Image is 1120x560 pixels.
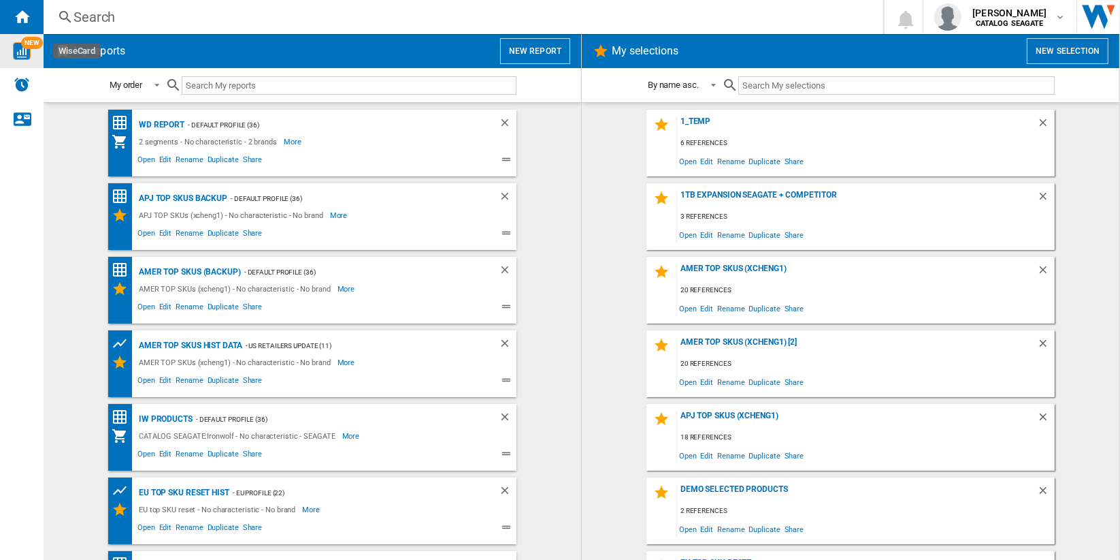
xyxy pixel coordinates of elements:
span: Duplicate [747,446,783,465]
span: More [337,281,357,297]
span: More [302,501,322,518]
div: Delete [499,337,516,354]
div: By name asc. [648,80,699,90]
div: My Assortment [112,134,135,150]
span: Open [135,227,157,243]
span: Rename [715,373,746,391]
span: Duplicate [205,153,241,170]
img: wise-card.svg [13,42,31,60]
div: DEMO SELECTED PRODUCTS [677,484,1037,503]
span: NEW [21,37,43,49]
div: AMER TOP SKUs (xcheng1) [677,264,1037,282]
span: More [337,354,357,371]
div: AMER TOP SKUs (xcheng1) - No characteristic - No brand [135,281,337,297]
div: Delete [1037,116,1055,135]
div: 6 references [677,135,1055,152]
span: Duplicate [747,299,783,317]
span: Share [241,374,265,390]
div: 2 references [677,503,1055,520]
span: Duplicate [205,521,241,538]
span: Duplicate [205,374,241,390]
span: Share [783,299,806,317]
span: Open [135,448,157,464]
button: New selection [1027,38,1108,64]
div: Search [73,7,848,27]
span: Open [677,225,699,244]
div: AMER TOP SKUs (xcheng1) - No characteristic - No brand [135,354,337,371]
span: Open [677,152,699,170]
span: Rename [174,448,205,464]
div: Price Matrix [112,188,135,205]
div: My Selections [112,207,135,223]
div: Price Matrix [112,262,135,279]
div: - Default profile (36) [184,116,472,134]
div: - EU Profile (22) [229,484,472,501]
span: Edit [157,448,174,464]
div: AMER TOP SKUs HIST DATA [135,337,242,354]
span: Duplicate [747,225,783,244]
img: profile.jpg [934,3,961,31]
div: My Selections [112,354,135,371]
span: Rename [174,227,205,243]
span: Duplicate [747,152,783,170]
div: Price Matrix [112,409,135,426]
span: Edit [157,521,174,538]
div: 20 references [677,282,1055,299]
span: Open [677,299,699,317]
span: Share [241,448,265,464]
span: Edit [699,446,716,465]
span: Open [677,520,699,538]
div: Delete [1037,264,1055,282]
span: Rename [715,299,746,317]
div: 1_temp [677,116,1037,135]
span: Open [135,374,157,390]
div: - US retailers Update (11) [242,337,472,354]
span: Rename [715,446,746,465]
div: 3 references [677,208,1055,225]
span: Share [783,446,806,465]
span: Edit [157,153,174,170]
span: Open [677,446,699,465]
div: AMER TOP SKUs (xcheng1) [2] [677,337,1037,356]
span: Duplicate [747,373,783,391]
span: Rename [174,521,205,538]
div: 2 segments - No characteristic - 2 brands [135,134,284,150]
span: Rename [174,153,205,170]
div: Delete [499,190,516,207]
span: Share [783,520,806,538]
span: Share [241,300,265,317]
span: [PERSON_NAME] [972,6,1047,20]
span: Rename [174,374,205,390]
span: Rename [715,520,746,538]
span: Edit [699,520,716,538]
div: - Default profile (36) [227,190,472,207]
span: Edit [699,225,716,244]
span: Rename [715,225,746,244]
div: APJ TOP SKUs (xcheng1) [677,411,1037,429]
div: Delete [499,484,516,501]
input: Search My selections [738,76,1055,95]
div: 20 references [677,356,1055,373]
span: Rename [715,152,746,170]
span: Duplicate [205,227,241,243]
span: Open [135,521,157,538]
div: My Selections [112,281,135,297]
div: Product prices grid [112,335,135,352]
div: Delete [499,116,516,134]
div: Delete [499,411,516,428]
div: APJ TOP SKUs backup [135,190,227,207]
span: Rename [174,300,205,317]
span: Edit [157,374,174,390]
div: My Assortment [112,428,135,444]
b: CATALOG SEAGATE [976,19,1044,28]
span: Duplicate [205,448,241,464]
span: Share [783,225,806,244]
h2: My selections [609,38,681,64]
div: APJ TOP SKUs (xcheng1) - No characteristic - No brand [135,207,330,223]
span: Open [135,153,157,170]
div: EU top SKU reset - No characteristic - No brand [135,501,302,518]
span: Duplicate [205,300,241,317]
div: CATALOG SEAGATE:Ironwolf - No characteristic - SEAGATE [135,428,342,444]
div: - Default profile (36) [193,411,472,428]
div: IW products [135,411,193,428]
